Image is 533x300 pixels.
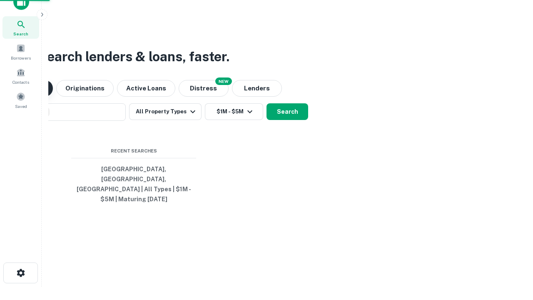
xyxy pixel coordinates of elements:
[129,103,202,120] button: All Property Types
[117,80,175,97] button: Active Loans
[2,16,39,39] a: Search
[56,80,114,97] button: Originations
[232,80,282,97] button: Lenders
[2,89,39,111] a: Saved
[71,147,196,155] span: Recent Searches
[15,103,27,110] span: Saved
[38,47,229,67] h3: Search lenders & loans, faster.
[179,80,229,97] button: Search distressed loans with lien and other non-mortgage details.
[491,233,533,273] iframe: Chat Widget
[2,40,39,63] a: Borrowers
[11,55,31,61] span: Borrowers
[13,30,28,37] span: Search
[215,77,232,85] div: NEW
[71,162,196,207] button: [GEOGRAPHIC_DATA], [GEOGRAPHIC_DATA], [GEOGRAPHIC_DATA] | All Types | $1M - $5M | Maturing [DATE]
[2,65,39,87] a: Contacts
[205,103,263,120] button: $1M - $5M
[266,103,308,120] button: Search
[12,79,29,85] span: Contacts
